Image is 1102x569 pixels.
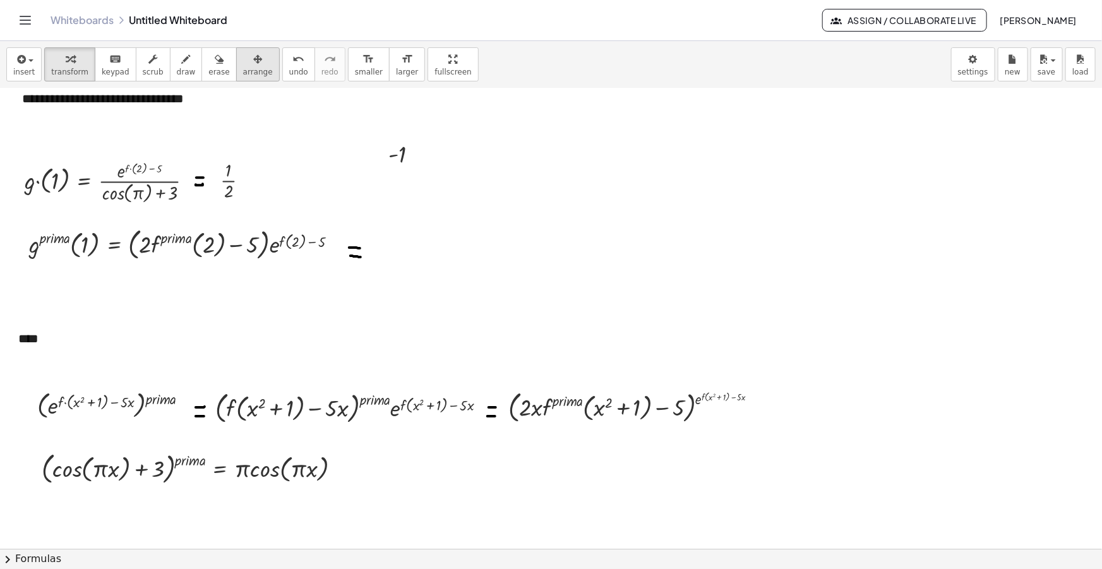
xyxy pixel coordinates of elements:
i: undo [292,52,304,67]
button: transform [44,47,95,81]
button: arrange [236,47,280,81]
span: [PERSON_NAME] [1000,15,1077,26]
span: smaller [355,68,383,76]
button: format_sizesmaller [348,47,390,81]
button: settings [951,47,995,81]
span: draw [177,68,196,76]
button: insert [6,47,42,81]
span: scrub [143,68,164,76]
span: undo [289,68,308,76]
span: arrange [243,68,273,76]
a: Whiteboards [51,14,114,27]
span: keypad [102,68,129,76]
span: new [1005,68,1021,76]
span: Assign / Collaborate Live [833,15,976,26]
button: redoredo [314,47,345,81]
span: transform [51,68,88,76]
i: redo [324,52,336,67]
button: [PERSON_NAME] [990,9,1087,32]
span: load [1072,68,1089,76]
span: redo [321,68,338,76]
button: erase [201,47,236,81]
span: erase [208,68,229,76]
button: format_sizelarger [389,47,425,81]
span: settings [958,68,988,76]
span: fullscreen [434,68,471,76]
span: larger [396,68,418,76]
button: save [1031,47,1063,81]
button: undoundo [282,47,315,81]
span: save [1038,68,1055,76]
button: Assign / Collaborate Live [822,9,987,32]
button: Toggle navigation [15,10,35,30]
button: keyboardkeypad [95,47,136,81]
button: fullscreen [428,47,478,81]
button: draw [170,47,203,81]
i: format_size [362,52,374,67]
button: new [998,47,1028,81]
button: load [1065,47,1096,81]
span: insert [13,68,35,76]
i: keyboard [109,52,121,67]
button: scrub [136,47,171,81]
i: format_size [401,52,413,67]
